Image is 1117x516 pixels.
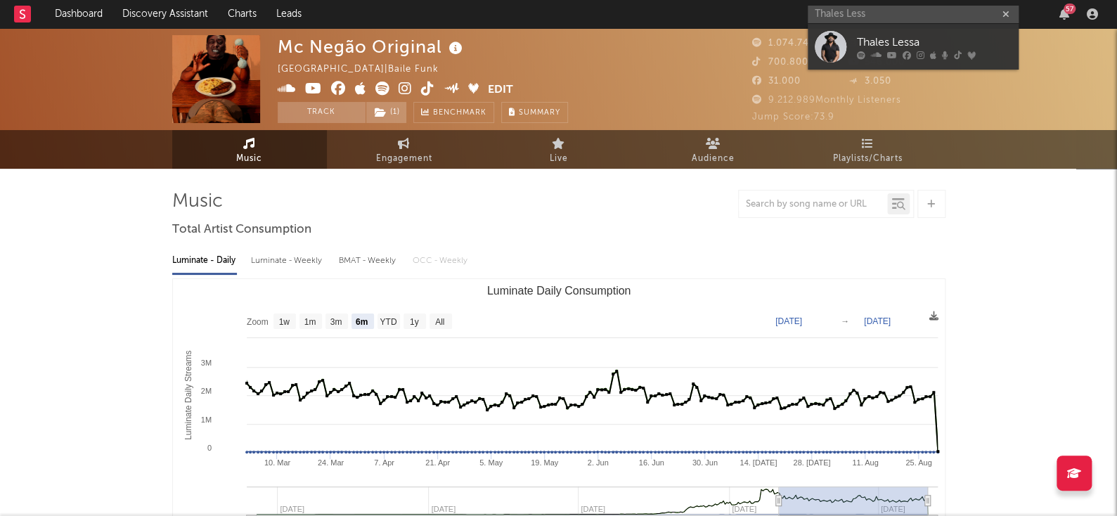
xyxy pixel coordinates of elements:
[752,58,808,67] span: 700.800
[355,317,367,327] text: 6m
[550,150,568,167] span: Live
[775,316,802,326] text: [DATE]
[692,150,735,167] span: Audience
[587,458,608,467] text: 2. Jun
[752,39,814,48] span: 1.074.741
[264,458,290,467] text: 10. Mar
[366,102,406,123] button: (1)
[808,24,1019,70] a: Thales Lessa
[304,317,316,327] text: 1m
[841,316,849,326] text: →
[519,109,560,117] span: Summary
[752,112,834,122] span: Jump Score: 73.9
[808,6,1019,23] input: Search for artists
[739,199,887,210] input: Search by song name or URL
[172,249,237,273] div: Luminate - Daily
[236,150,262,167] span: Music
[857,34,1012,51] div: Thales Lessa
[374,458,394,467] text: 7. Apr
[278,35,466,58] div: Mc Negão Original
[172,130,327,169] a: Music
[740,458,777,467] text: 14. [DATE]
[433,105,486,122] span: Benchmark
[251,249,325,273] div: Luminate - Weekly
[278,317,290,327] text: 1w
[278,61,455,78] div: [GEOGRAPHIC_DATA] | Baile Funk
[207,444,211,452] text: 0
[531,458,559,467] text: 19. May
[752,77,801,86] span: 31.000
[172,221,311,238] span: Total Artist Consumption
[200,359,211,367] text: 3M
[434,317,444,327] text: All
[1064,4,1076,14] div: 57
[200,415,211,424] text: 1M
[482,130,636,169] a: Live
[366,102,407,123] span: ( 1 )
[692,458,717,467] text: 30. Jun
[848,77,891,86] span: 3.050
[486,285,631,297] text: Luminate Daily Consumption
[488,82,513,99] button: Edit
[278,102,366,123] button: Track
[479,458,503,467] text: 5. May
[791,130,945,169] a: Playlists/Charts
[247,317,269,327] text: Zoom
[380,317,396,327] text: YTD
[752,96,901,105] span: 9.212.989 Monthly Listeners
[317,458,344,467] text: 24. Mar
[638,458,664,467] text: 16. Jun
[327,130,482,169] a: Engagement
[905,458,931,467] text: 25. Aug
[864,316,891,326] text: [DATE]
[200,387,211,395] text: 2M
[413,102,494,123] a: Benchmark
[1059,8,1069,20] button: 57
[376,150,432,167] span: Engagement
[409,317,418,327] text: 1y
[793,458,830,467] text: 28. [DATE]
[501,102,568,123] button: Summary
[330,317,342,327] text: 3m
[339,249,399,273] div: BMAT - Weekly
[852,458,878,467] text: 11. Aug
[833,150,903,167] span: Playlists/Charts
[636,130,791,169] a: Audience
[425,458,450,467] text: 21. Apr
[183,350,193,439] text: Luminate Daily Streams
